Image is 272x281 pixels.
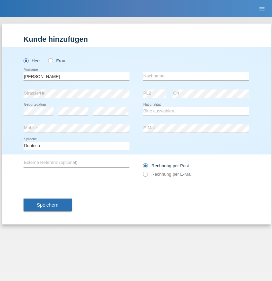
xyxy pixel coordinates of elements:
[24,199,72,211] button: Speichern
[255,6,269,10] a: menu
[143,172,147,180] input: Rechnung per E-Mail
[24,35,249,43] h1: Kunde hinzufügen
[24,58,28,63] input: Herr
[143,172,193,177] label: Rechnung per E-Mail
[24,58,40,63] label: Herr
[37,202,59,208] span: Speichern
[48,58,65,63] label: Frau
[48,58,52,63] input: Frau
[143,163,147,172] input: Rechnung per Post
[259,5,265,12] i: menu
[143,163,189,168] label: Rechnung per Post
